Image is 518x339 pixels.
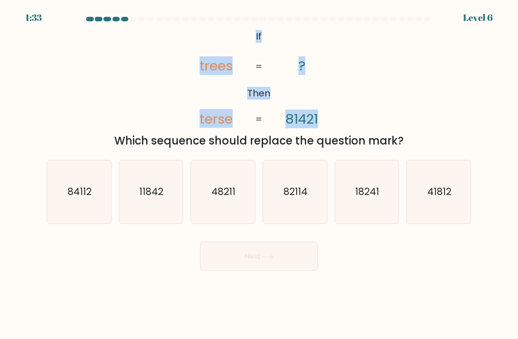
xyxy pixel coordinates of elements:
[212,185,236,199] text: 48211
[356,185,380,199] text: 18241
[140,185,164,199] text: 11842
[283,185,308,199] text: 82114
[256,30,262,43] tspan: If
[176,27,341,129] svg: @import url('[URL][DOMAIN_NAME]);
[463,11,493,25] div: Level 6
[285,110,318,128] tspan: 81421
[200,56,233,75] tspan: trees
[255,113,262,125] tspan: =
[298,56,305,75] tspan: ?
[255,60,262,73] tspan: =
[247,87,270,100] tspan: Then
[427,185,451,199] text: 41812
[68,185,92,199] text: 84112
[200,242,318,271] button: Next
[200,109,233,128] tspan: terse
[25,11,42,25] div: 1:33
[52,133,466,149] div: Which sequence should replace the question mark?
